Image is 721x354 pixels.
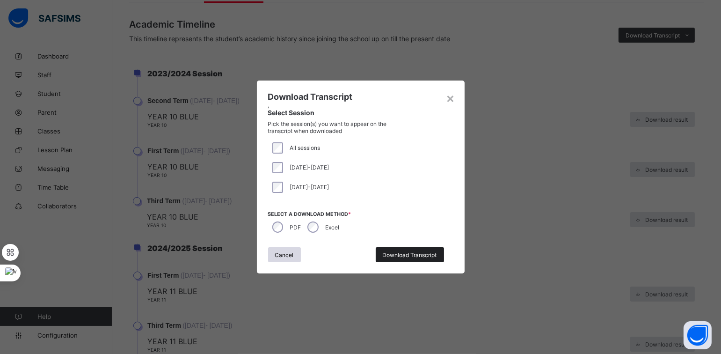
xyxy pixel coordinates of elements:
label: PDF [290,224,301,231]
div: × [446,90,455,106]
div: , [268,102,446,134]
span: Download Transcript [268,92,353,102]
span: [DATE]-[DATE] [290,164,329,171]
span: [DATE]-[DATE] [290,184,329,191]
button: Open asap [684,321,712,349]
label: Excel [325,224,339,231]
span: Select a download method [268,211,453,217]
span: Download Transcript [383,251,437,258]
span: Select Session [268,109,446,117]
span: Pick the session(s) you want to appear on the transcript when downloaded [268,120,393,134]
span: All sessions [290,144,320,151]
span: Cancel [275,251,294,258]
